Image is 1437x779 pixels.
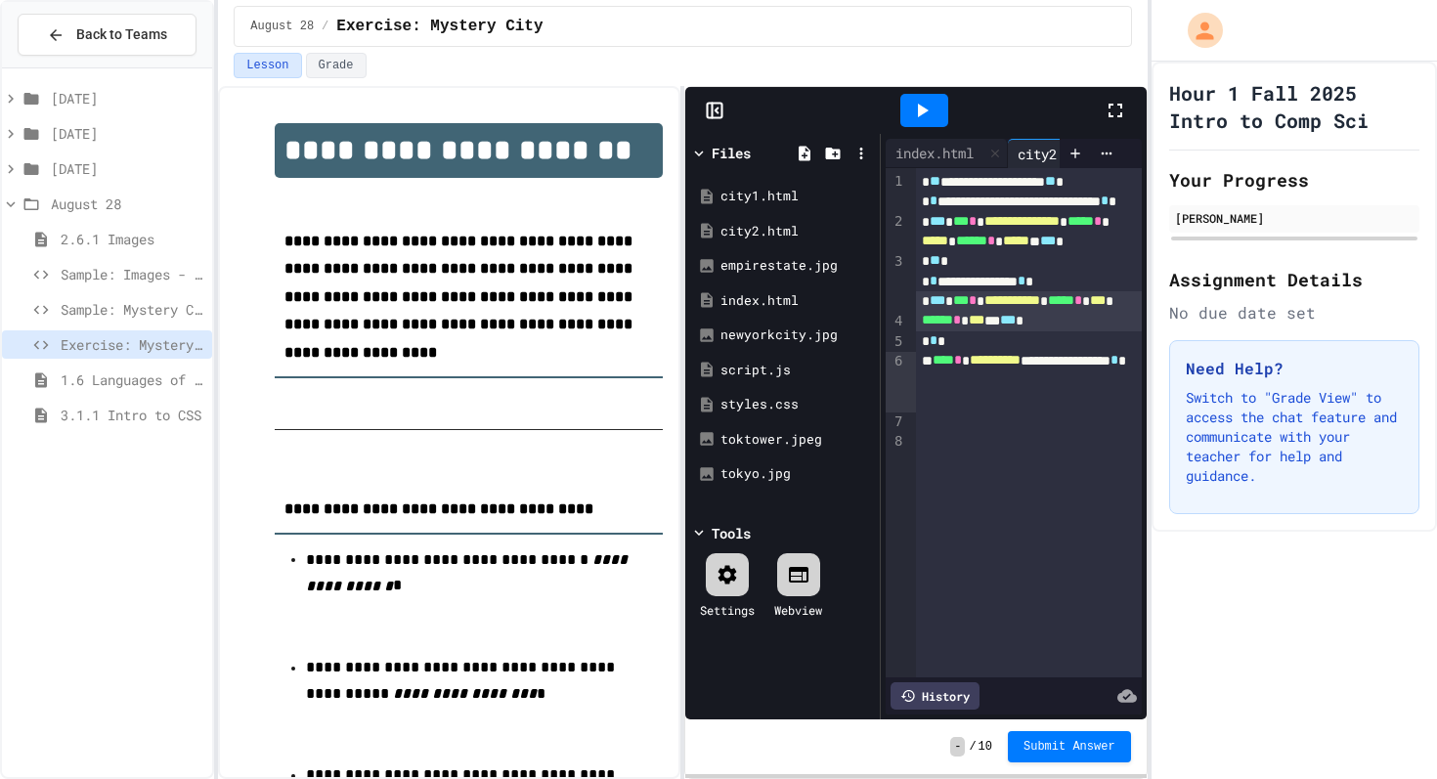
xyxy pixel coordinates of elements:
span: Submit Answer [1023,739,1115,755]
span: 2.6.1 Images [61,229,204,249]
div: 6 [886,352,905,411]
span: 1.6 Languages of the Web [61,369,204,390]
span: [DATE] [51,158,204,179]
div: styles.css [720,395,873,414]
div: index.html [886,143,983,163]
div: Webview [774,601,822,619]
div: 8 [886,432,905,472]
div: city2.html [1008,139,1130,168]
h1: Hour 1 Fall 2025 Intro to Comp Sci [1169,79,1419,134]
button: Grade [306,53,367,78]
span: / [322,19,328,34]
div: city1.html [720,187,873,206]
div: 4 [886,312,905,331]
div: Files [712,143,751,163]
span: 3.1.1 Intro to CSS [61,405,204,425]
div: newyorkcity.jpg [720,325,873,345]
span: [DATE] [51,123,204,144]
span: [DATE] [51,88,204,108]
div: History [891,682,980,710]
div: 1 [886,172,905,212]
div: [PERSON_NAME] [1175,209,1414,227]
div: script.js [720,361,873,380]
span: Exercise: Mystery City [336,15,543,38]
span: Sample: Mystery City [61,299,204,320]
div: 7 [886,412,905,432]
div: My Account [1167,8,1228,53]
div: tokyo.jpg [720,464,873,484]
span: Exercise: Mystery City [61,334,204,355]
div: index.html [720,291,873,311]
div: toktower.jpeg [720,430,873,450]
span: Back to Teams [76,24,167,45]
span: - [950,737,965,757]
h2: Your Progress [1169,166,1419,194]
div: 2 [886,212,905,252]
span: 10 [979,739,992,755]
div: index.html [886,139,1008,168]
span: / [969,739,976,755]
span: August 28 [51,194,204,214]
p: Switch to "Grade View" to access the chat feature and communicate with your teacher for help and ... [1186,388,1403,486]
div: Tools [712,523,751,543]
button: Lesson [234,53,301,78]
span: August 28 [250,19,314,34]
h2: Assignment Details [1169,266,1419,293]
div: empirestate.jpg [720,256,873,276]
div: No due date set [1169,301,1419,325]
span: Sample: Images - Publish [61,264,204,284]
div: 3 [886,252,905,312]
button: Submit Answer [1008,731,1131,762]
div: Settings [700,601,755,619]
div: 5 [886,332,905,352]
div: city2.html [1008,144,1106,164]
h3: Need Help? [1186,357,1403,380]
button: Back to Teams [18,14,196,56]
div: city2.html [720,222,873,241]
